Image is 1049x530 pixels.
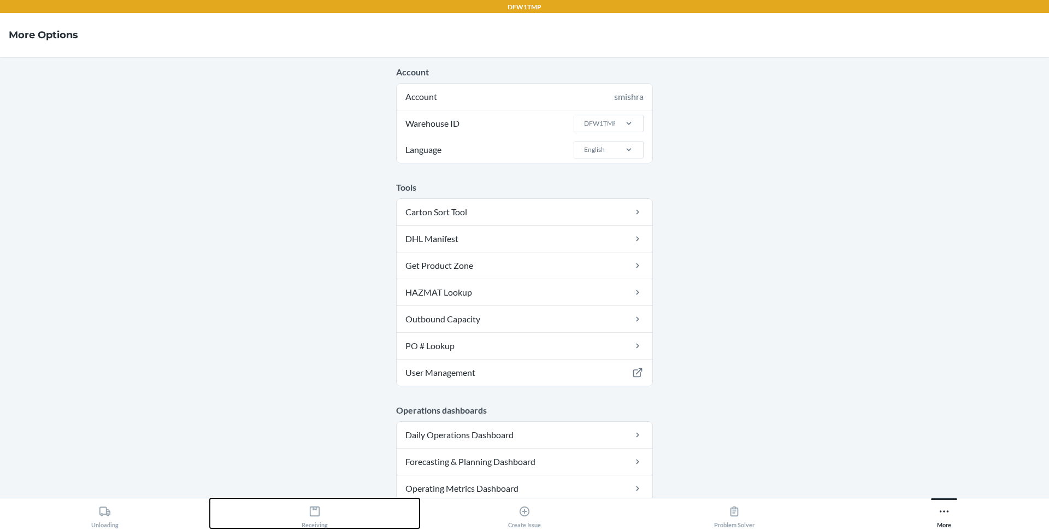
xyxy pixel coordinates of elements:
a: User Management [397,360,652,386]
button: More [839,498,1049,528]
div: Receiving [302,501,328,528]
a: Carton Sort Tool [397,199,652,225]
button: Receiving [210,498,420,528]
div: smishra [614,90,644,103]
a: Operating Metrics Dashboard [397,475,652,502]
p: DFW1TMP [508,2,541,12]
p: Account [396,66,653,79]
div: Create Issue [508,501,541,528]
a: Daily Operations Dashboard [397,422,652,448]
a: DHL Manifest [397,226,652,252]
div: English [584,145,605,155]
div: More [937,501,951,528]
div: DFW1TMP [584,119,617,128]
p: Operations dashboards [396,404,653,417]
a: HAZMAT Lookup [397,279,652,305]
a: PO # Lookup [397,333,652,359]
input: LanguageEnglish [583,145,584,155]
span: Warehouse ID [404,110,461,137]
a: Forecasting & Planning Dashboard [397,449,652,475]
input: Warehouse IDDFW1TMP [583,119,584,128]
button: Create Issue [420,498,629,528]
div: Problem Solver [714,501,755,528]
p: Tools [396,181,653,194]
h4: More Options [9,28,78,42]
div: Account [397,84,652,110]
button: Problem Solver [629,498,839,528]
a: Get Product Zone [397,252,652,279]
div: Unloading [91,501,119,528]
a: Outbound Capacity [397,306,652,332]
span: Language [404,137,443,163]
